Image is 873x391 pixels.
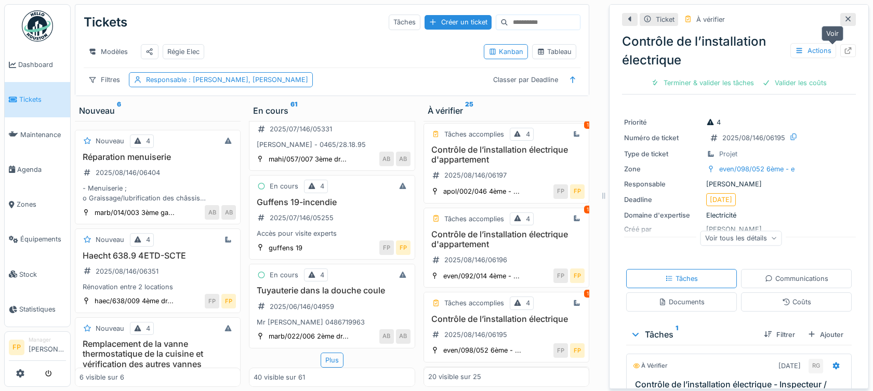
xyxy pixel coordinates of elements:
[96,266,158,276] div: 2025/08/146/06351
[428,314,585,324] h3: Contrôle de l’installation électrique
[80,339,236,369] h3: Remplacement de la vanne thermostatique de la cuisine et vérification des autres vannes
[205,205,219,220] div: AB
[270,124,332,134] div: 2025/07/146/05331
[146,136,150,146] div: 4
[765,274,828,284] div: Communications
[710,195,732,205] div: [DATE]
[5,152,70,187] a: Agenda
[269,154,347,164] div: mahi/057/007 3ème dr...
[5,222,70,257] a: Équipements
[79,104,236,117] div: Nouveau
[465,104,473,117] sup: 25
[269,243,302,253] div: guffens 19
[488,47,523,57] div: Kanban
[553,343,568,358] div: FP
[803,328,848,342] div: Ajouter
[396,329,411,344] div: AB
[254,197,410,207] h3: Guffens 19-incendie
[665,274,698,284] div: Tâches
[758,76,831,90] div: Valider les coûts
[706,117,721,127] div: 4
[20,130,66,140] span: Maintenance
[537,47,572,57] div: Tableau
[425,15,492,29] div: Créer un ticket
[719,149,737,159] div: Projet
[5,82,70,117] a: Tickets
[488,72,563,87] div: Classer par Deadline
[80,372,124,382] div: 6 visible sur 6
[320,270,324,280] div: 4
[95,296,174,306] div: haec/638/009 4ème dr...
[18,60,66,70] span: Dashboard
[254,140,410,150] div: [PERSON_NAME] - 0465/28.18.95
[526,129,530,139] div: 4
[254,317,410,327] div: Mr [PERSON_NAME] 0486719963
[5,117,70,152] a: Maintenance
[19,304,66,314] span: Statistiques
[444,255,507,265] div: 2025/08/146/06196
[428,372,481,382] div: 20 visible sur 25
[624,195,702,205] div: Deadline
[624,164,702,174] div: Zone
[658,297,705,307] div: Documents
[5,47,70,82] a: Dashboard
[5,292,70,327] a: Statistiques
[584,206,591,213] div: 1
[167,47,200,57] div: Régie Elec
[146,235,150,245] div: 4
[570,343,585,358] div: FP
[20,234,66,244] span: Équipements
[19,269,66,279] span: Stock
[84,44,133,59] div: Modèles
[700,231,782,246] div: Voir tous les détails
[428,230,585,249] h3: Contrôle de l’installation électrique d'appartement
[444,170,507,180] div: 2025/08/146/06197
[778,361,801,371] div: [DATE]
[80,183,236,203] div: - Menuiserie ; o Graissage/lubrification des châssis coulissant de toutes les pièces du logement ...
[624,210,702,220] div: Domaine d'expertise
[570,268,585,283] div: FP
[443,186,520,196] div: apol/002/046 4ème - ...
[428,145,585,165] h3: Contrôle de l’installation électrique d'appartement
[444,330,507,340] div: 2025/08/146/06195
[570,184,585,199] div: FP
[221,205,236,220] div: AB
[96,168,160,178] div: 2025/08/146/06404
[624,117,702,127] div: Priorité
[656,15,674,24] div: Ticket
[760,328,799,342] div: Filtrer
[290,104,297,117] sup: 61
[624,179,702,189] div: Responsable
[96,136,124,146] div: Nouveau
[84,72,125,87] div: Filtres
[444,129,504,139] div: Tâches accomplies
[84,9,127,36] div: Tickets
[622,32,856,70] div: Contrôle de l’installation électrique
[443,345,521,355] div: even/098/052 6ème - ...
[80,282,236,292] div: Rénovation entre 2 locations
[269,331,349,341] div: marb/022/006 2ème dr...
[254,286,410,295] h3: Tuyauterie dans la douche coule
[270,213,334,223] div: 2025/07/146/05255
[146,323,150,333] div: 4
[396,152,411,166] div: AB
[117,104,121,117] sup: 6
[19,95,66,104] span: Tickets
[696,15,725,24] div: À vérifier
[29,336,66,358] li: [PERSON_NAME]
[270,302,334,312] div: 2025/06/146/04959
[29,336,66,344] div: Manager
[187,76,308,84] span: : [PERSON_NAME], [PERSON_NAME]
[389,15,420,30] div: Tâches
[822,26,843,41] div: Voir
[17,199,66,209] span: Zones
[5,257,70,292] a: Stock
[95,208,175,218] div: marb/014/003 3ème ga...
[253,104,411,117] div: En cours
[80,251,236,261] h3: Haecht 638.9 4ETD-SCTE
[676,328,678,341] sup: 1
[624,179,854,189] div: [PERSON_NAME]
[22,10,53,42] img: Badge_color-CXgf-gQk.svg
[553,184,568,199] div: FP
[254,228,410,238] div: Accès pour visite experts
